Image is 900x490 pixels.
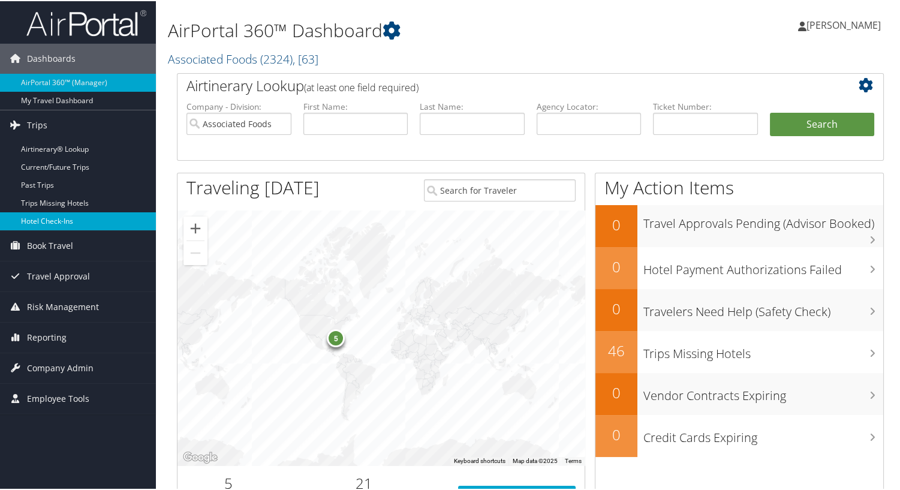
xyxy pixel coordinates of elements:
[564,456,581,463] a: Terms (opens in new tab)
[595,423,637,444] h2: 0
[168,50,318,66] a: Associated Foods
[180,449,220,464] img: Google
[595,204,884,246] a: 0Travel Approvals Pending (Advisor Booked)
[643,422,884,445] h3: Credit Cards Expiring
[183,215,207,239] button: Zoom in
[595,255,637,276] h2: 0
[798,6,893,42] a: [PERSON_NAME]
[595,414,884,456] a: 0Credit Cards Expiring
[304,80,419,93] span: (at least one field required)
[453,456,505,464] button: Keyboard shortcuts
[27,109,47,139] span: Trips
[327,327,345,345] div: 5
[183,240,207,264] button: Zoom out
[27,230,73,260] span: Book Travel
[595,339,637,360] h2: 46
[27,321,67,351] span: Reporting
[643,380,884,403] h3: Vendor Contracts Expiring
[595,174,884,199] h1: My Action Items
[186,100,291,112] label: Company - Division:
[186,74,815,95] h2: Airtinerary Lookup
[595,288,884,330] a: 0Travelers Need Help (Safety Check)
[260,50,293,66] span: ( 2324 )
[186,174,320,199] h1: Traveling [DATE]
[643,208,884,231] h3: Travel Approvals Pending (Advisor Booked)
[424,178,576,200] input: Search for Traveler
[643,296,884,319] h3: Travelers Need Help (Safety Check)
[26,8,146,36] img: airportal-logo.png
[595,372,884,414] a: 0Vendor Contracts Expiring
[806,17,881,31] span: [PERSON_NAME]
[595,330,884,372] a: 46Trips Missing Hotels
[512,456,557,463] span: Map data ©2025
[595,381,637,402] h2: 0
[643,254,884,277] h3: Hotel Payment Authorizations Failed
[303,100,408,112] label: First Name:
[537,100,642,112] label: Agency Locator:
[180,449,220,464] a: Open this area in Google Maps (opens a new window)
[293,50,318,66] span: , [ 63 ]
[420,100,525,112] label: Last Name:
[27,352,94,382] span: Company Admin
[27,383,89,413] span: Employee Tools
[168,17,651,42] h1: AirPortal 360™ Dashboard
[770,112,875,136] button: Search
[595,214,637,234] h2: 0
[27,260,90,290] span: Travel Approval
[653,100,758,112] label: Ticket Number:
[27,43,76,73] span: Dashboards
[643,338,884,361] h3: Trips Missing Hotels
[27,291,99,321] span: Risk Management
[595,297,637,318] h2: 0
[595,246,884,288] a: 0Hotel Payment Authorizations Failed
